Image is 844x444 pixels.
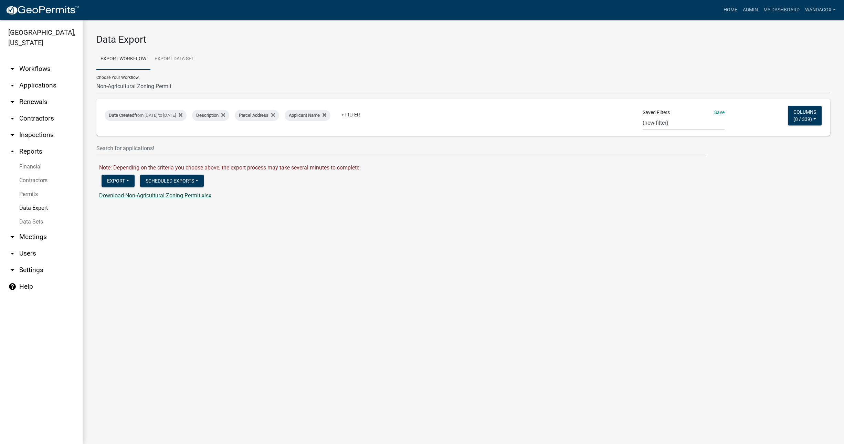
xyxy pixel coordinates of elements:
a: My Dashboard [761,3,802,17]
span: Saved Filters [643,109,670,116]
i: arrow_drop_down [8,233,17,241]
span: Date Created [109,113,134,118]
a: Download Non-Agricultural Zoning Permit.xlsx [99,192,211,199]
a: Admin [740,3,761,17]
i: arrow_drop_down [8,114,17,123]
span: Note: Depending on the criteria you choose above, the export process may take several minutes to ... [99,164,361,171]
h3: Data Export [96,34,830,45]
a: + Filter [336,109,366,121]
i: arrow_drop_down [8,249,17,258]
i: arrow_drop_down [8,131,17,139]
a: Save [714,110,725,115]
i: help [8,282,17,291]
i: arrow_drop_down [8,266,17,274]
input: Search for applications! [96,141,706,155]
button: Columns(8 / 339) [788,106,822,125]
i: arrow_drop_up [8,147,17,156]
button: Scheduled Exports [140,175,204,187]
span: Applicant Name [289,113,320,118]
a: WandaCox [802,3,838,17]
button: Export [102,175,135,187]
span: Description [196,113,219,118]
i: arrow_drop_down [8,65,17,73]
span: 8 / 339 [795,116,810,122]
div: from [DATE] to [DATE] [105,110,187,121]
i: arrow_drop_down [8,81,17,90]
span: Parcel Address [239,113,268,118]
a: Home [721,3,740,17]
a: Export Workflow [96,48,150,70]
i: arrow_drop_down [8,98,17,106]
a: Export Data Set [150,48,198,70]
